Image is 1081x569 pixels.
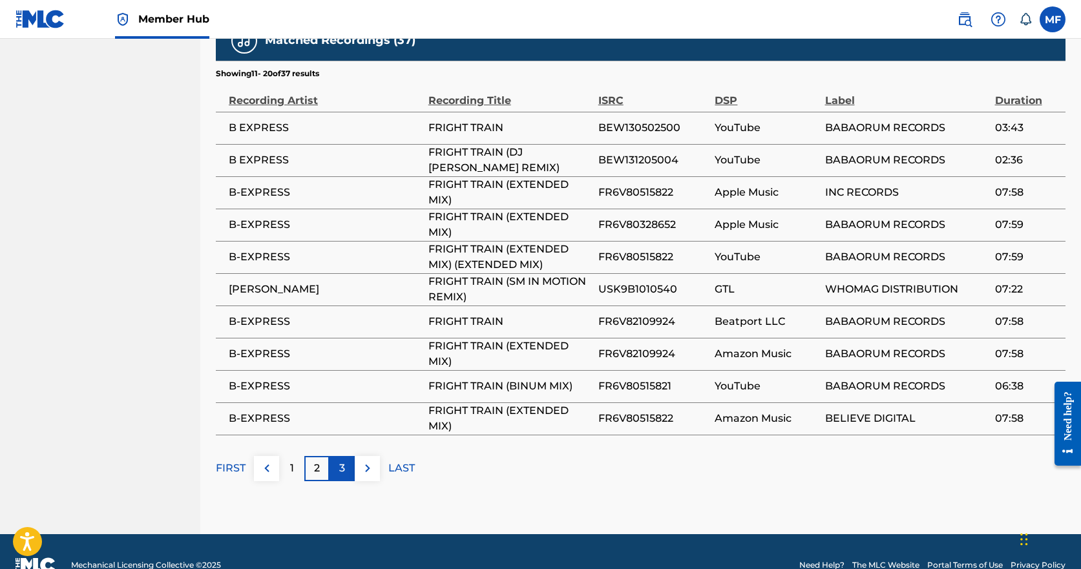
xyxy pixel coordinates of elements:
[428,274,592,305] span: FRIGHT TRAIN (SM IN MOTION REMIX)
[825,378,989,394] span: BABAORUM RECORDS
[138,12,209,26] span: Member Hub
[388,460,415,476] p: LAST
[715,120,818,136] span: YouTube
[598,378,709,394] span: FR6V80515821
[598,314,709,329] span: FR6V82109924
[985,6,1011,32] div: Help
[229,249,422,265] span: B-EXPRESS
[715,217,818,233] span: Apple Music
[428,242,592,273] span: FRIGHT TRAIN (EXTENDED MIX) (EXTENDED MIX)
[428,209,592,240] span: FRIGHT TRAIN (EXTENDED MIX)
[598,411,709,426] span: FR6V80515822
[715,249,818,265] span: YouTube
[428,79,592,109] div: Recording Title
[825,346,989,362] span: BABAORUM RECORDS
[825,79,989,109] div: Label
[598,346,709,362] span: FR6V82109924
[1019,13,1032,26] div: Notifications
[229,185,422,200] span: B-EXPRESS
[229,282,422,297] span: [PERSON_NAME]
[957,12,972,27] img: search
[825,217,989,233] span: BABAORUM RECORDS
[428,120,592,136] span: FRIGHT TRAIN
[428,177,592,208] span: FRIGHT TRAIN (EXTENDED MIX)
[995,185,1059,200] span: 07:58
[229,314,422,329] span: B-EXPRESS
[715,378,818,394] span: YouTube
[290,460,294,476] p: 1
[229,152,422,168] span: B EXPRESS
[265,33,415,48] h5: Matched Recordings (37)
[428,378,592,394] span: FRIGHT TRAIN (BINUM MIX)
[825,314,989,329] span: BABAORUM RECORDS
[229,217,422,233] span: B-EXPRESS
[995,79,1059,109] div: Duration
[216,68,319,79] p: Showing 11 - 20 of 37 results
[229,79,422,109] div: Recording Artist
[825,282,989,297] span: WHOMAG DISTRIBUTION
[229,120,422,136] span: B EXPRESS
[1020,520,1028,559] div: Drag
[314,460,320,476] p: 2
[598,185,709,200] span: FR6V80515822
[995,346,1059,362] span: 07:58
[598,120,709,136] span: BEW130502500
[991,12,1006,27] img: help
[995,249,1059,265] span: 07:59
[995,217,1059,233] span: 07:59
[715,152,818,168] span: YouTube
[995,411,1059,426] span: 07:58
[825,152,989,168] span: BABAORUM RECORDS
[339,460,345,476] p: 3
[715,314,818,329] span: Beatport LLC
[236,33,252,48] img: Matched Recordings
[428,338,592,369] span: FRIGHT TRAIN (EXTENDED MIX)
[229,378,422,394] span: B-EXPRESS
[229,346,422,362] span: B-EXPRESS
[598,249,709,265] span: FR6V80515822
[428,403,592,434] span: FRIGHT TRAIN (EXTENDED MIX)
[715,346,818,362] span: Amazon Music
[715,282,818,297] span: GTL
[1040,6,1065,32] div: User Menu
[229,411,422,426] span: B-EXPRESS
[598,152,709,168] span: BEW131205004
[598,282,709,297] span: USK9B1010540
[715,79,818,109] div: DSP
[952,6,978,32] a: Public Search
[428,314,592,329] span: FRIGHT TRAIN
[115,12,131,27] img: Top Rightsholder
[825,185,989,200] span: INC RECORDS
[1016,507,1081,569] iframe: Chat Widget
[598,79,709,109] div: ISRC
[259,460,275,476] img: left
[995,378,1059,394] span: 06:38
[825,411,989,426] span: BELIEVE DIGITAL
[16,10,65,28] img: MLC Logo
[715,411,818,426] span: Amazon Music
[1045,371,1081,475] iframe: Resource Center
[995,152,1059,168] span: 02:36
[715,185,818,200] span: Apple Music
[825,120,989,136] span: BABAORUM RECORDS
[598,217,709,233] span: FR6V80328652
[995,120,1059,136] span: 03:43
[995,314,1059,329] span: 07:58
[428,145,592,176] span: FRIGHT TRAIN (DJ [PERSON_NAME] REMIX)
[360,460,375,476] img: right
[995,282,1059,297] span: 07:22
[825,249,989,265] span: BABAORUM RECORDS
[216,460,246,476] p: FIRST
